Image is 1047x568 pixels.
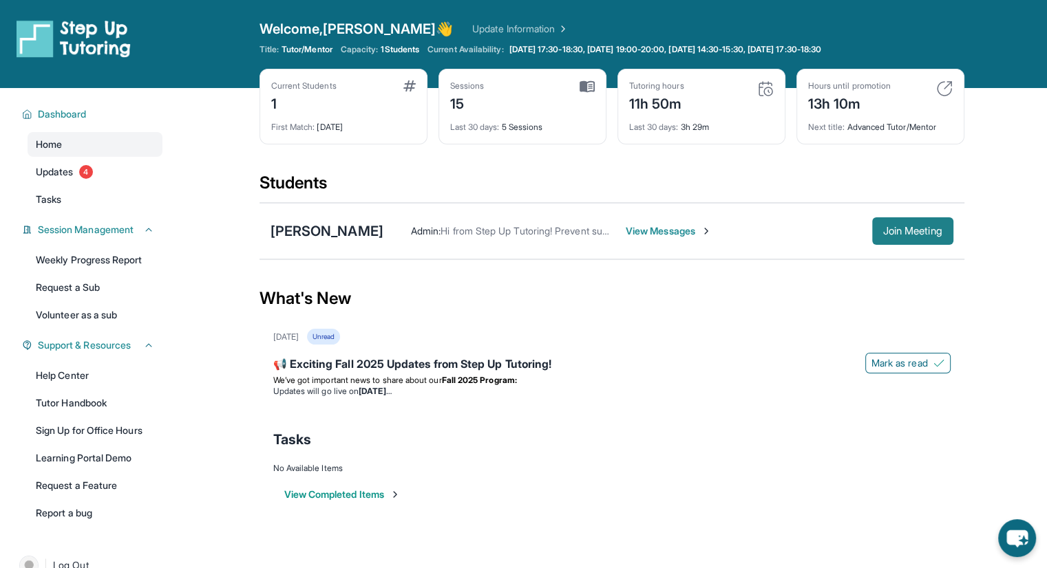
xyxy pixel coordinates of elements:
div: [DATE] [271,113,416,133]
img: Mark as read [933,358,944,369]
a: Home [28,132,162,157]
div: What's New [260,268,964,329]
div: 3h 29m [629,113,774,133]
img: card [403,80,416,91]
a: Learning Portal Demo [28,446,162,470]
span: View Messages [626,224,712,238]
span: Tasks [273,430,311,449]
a: Sign Up for Office Hours [28,418,162,443]
button: Mark as read [865,353,951,373]
li: Updates will go live on [273,386,951,397]
button: View Completed Items [284,488,401,501]
img: Chevron-Right [701,226,712,237]
div: Sessions [450,80,485,91]
span: Current Availability: [427,44,503,55]
div: 13h 10m [808,91,891,113]
span: 1 Students [381,44,419,55]
span: Dashboard [38,107,87,121]
a: Updates4 [28,160,162,184]
a: Request a Feature [28,473,162,498]
div: 15 [450,91,485,113]
div: 5 Sessions [450,113,595,133]
div: 11h 50m [629,91,684,113]
span: Admin : [411,225,441,237]
span: [DATE] 17:30-18:30, [DATE] 19:00-20:00, [DATE] 14:30-15:30, [DATE] 17:30-18:30 [509,44,821,55]
span: Title: [260,44,279,55]
button: Support & Resources [32,338,154,352]
a: Report a bug [28,501,162,525]
div: Unread [307,329,340,345]
strong: [DATE] [359,386,391,396]
span: First Match : [271,122,315,132]
img: card [936,80,953,97]
div: Students [260,172,964,202]
a: Tutor Handbook [28,391,162,415]
a: Volunteer as a sub [28,303,162,327]
span: Session Management [38,223,134,237]
span: Home [36,138,62,151]
span: Last 30 days : [629,122,679,132]
button: Join Meeting [872,217,953,245]
span: Mark as read [871,356,928,370]
span: Tasks [36,193,61,206]
span: Next title : [808,122,845,132]
div: 1 [271,91,337,113]
span: Support & Resources [38,338,131,352]
div: [DATE] [273,331,299,342]
img: Chevron Right [555,22,569,36]
button: Dashboard [32,107,154,121]
a: Update Information [472,22,569,36]
span: Join Meeting [883,227,942,235]
span: Tutor/Mentor [282,44,332,55]
button: chat-button [998,519,1036,557]
div: Tutoring hours [629,80,684,91]
img: card [757,80,774,97]
span: Last 30 days : [450,122,500,132]
a: Help Center [28,363,162,388]
img: card [580,80,595,93]
div: Current Students [271,80,337,91]
span: We’ve got important news to share about our [273,375,442,385]
span: 4 [79,165,93,179]
a: Weekly Progress Report [28,248,162,272]
div: Hours until promotion [808,80,891,91]
a: Request a Sub [28,275,162,300]
span: Welcome, [PERSON_NAME] 👋 [260,19,454,39]
div: [PERSON_NAME] [271,221,383,241]
span: Capacity: [341,44,379,55]
strong: Fall 2025 Program: [442,375,517,385]
div: 📢 Exciting Fall 2025 Updates from Step Up Tutoring! [273,356,951,375]
a: [DATE] 17:30-18:30, [DATE] 19:00-20:00, [DATE] 14:30-15:30, [DATE] 17:30-18:30 [507,44,824,55]
img: logo [17,19,131,58]
div: No Available Items [273,463,951,474]
div: Advanced Tutor/Mentor [808,113,953,133]
button: Session Management [32,223,154,237]
a: Tasks [28,187,162,212]
span: Updates [36,165,74,179]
